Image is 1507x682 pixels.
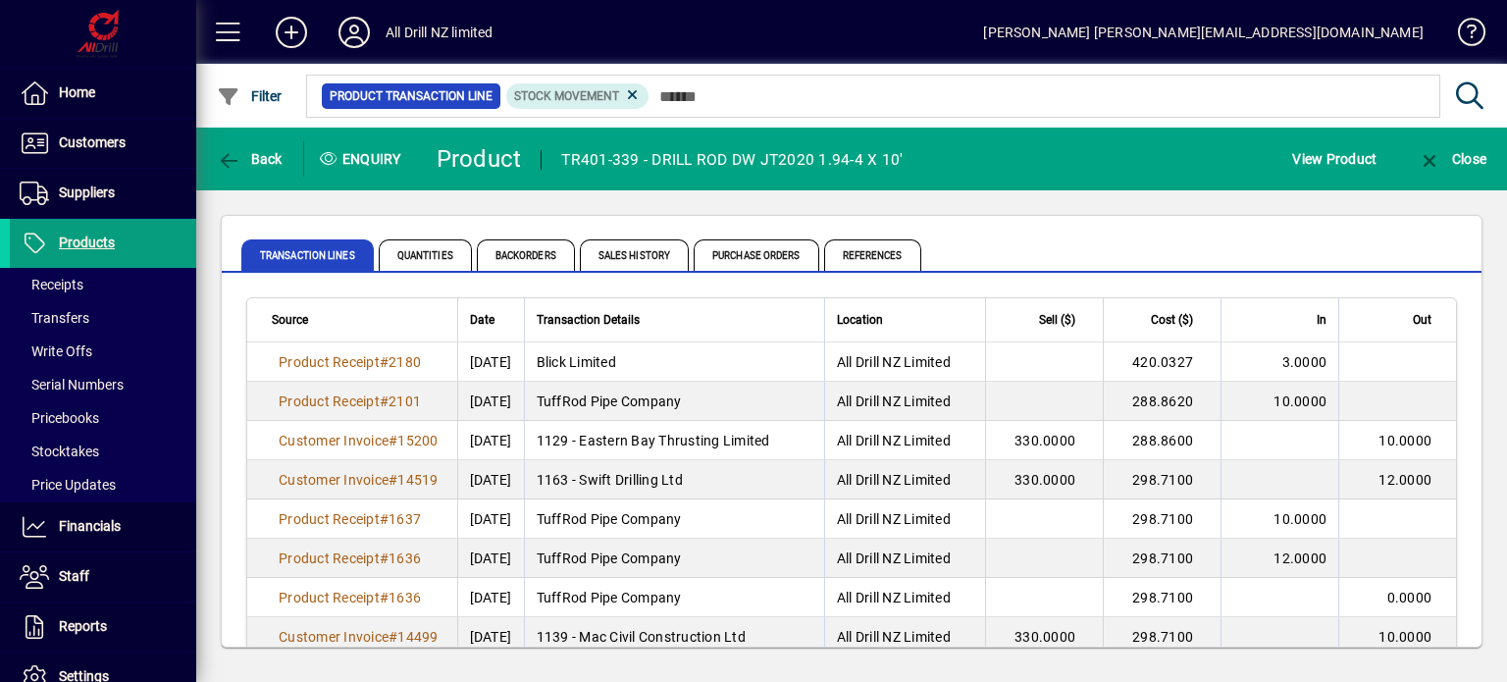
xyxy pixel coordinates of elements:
td: [DATE] [457,539,524,578]
span: 12.0000 [1378,472,1431,488]
span: 10.0000 [1273,393,1326,409]
span: Transfers [20,310,89,326]
span: Receipts [20,277,83,292]
span: Location [837,309,883,331]
a: Staff [10,552,196,602]
span: # [389,629,397,645]
button: Close [1413,141,1491,177]
span: All Drill NZ Limited [837,511,951,527]
span: Financials [59,518,121,534]
div: All Drill NZ limited [386,17,494,48]
span: All Drill NZ Limited [837,590,951,605]
td: 298.7100 [1103,460,1221,499]
a: Customer Invoice#14499 [272,626,445,648]
span: 1636 [389,551,421,566]
span: View Product [1292,143,1377,175]
span: All Drill NZ Limited [837,472,951,488]
span: # [380,354,389,370]
span: 10.0000 [1378,629,1431,645]
div: Enquiry [304,143,422,175]
td: TuffRod Pipe Company [524,499,824,539]
span: Cost ($) [1151,309,1193,331]
a: Product Receipt#2180 [272,351,428,373]
span: Quantities [379,239,472,271]
a: Financials [10,502,196,551]
span: 3.0000 [1282,354,1327,370]
a: Serial Numbers [10,368,196,401]
td: TuffRod Pipe Company [524,578,824,617]
span: 15200 [397,433,438,448]
span: 2101 [389,393,421,409]
span: Date [470,309,494,331]
a: Home [10,69,196,118]
span: Sell ($) [1039,309,1075,331]
td: [DATE] [457,499,524,539]
td: [DATE] [457,342,524,382]
span: Staff [59,568,89,584]
span: # [380,511,389,527]
span: # [389,433,397,448]
a: Suppliers [10,169,196,218]
span: 2180 [389,354,421,370]
button: Add [260,15,323,50]
a: Transfers [10,301,196,335]
td: 1163 - Swift Drilling Ltd [524,460,824,499]
span: Stock movement [514,89,619,103]
div: Location [837,309,973,331]
td: TuffRod Pipe Company [524,539,824,578]
span: Product Transaction Line [330,86,493,106]
span: # [389,472,397,488]
app-page-header-button: Back [196,141,304,177]
mat-chip: Product Transaction Type: Stock movement [506,83,650,109]
td: [DATE] [457,382,524,421]
span: Backorders [477,239,575,271]
button: Back [212,141,287,177]
span: Stocktakes [20,444,99,459]
td: [DATE] [457,421,524,460]
span: 1637 [389,511,421,527]
div: Cost ($) [1116,309,1211,331]
a: Product Receipt#2101 [272,391,428,412]
span: Sales History [580,239,689,271]
span: 12.0000 [1273,551,1326,566]
a: Product Receipt#1637 [272,508,428,530]
span: Product Receipt [279,393,380,409]
button: View Product [1287,141,1381,177]
td: [DATE] [457,578,524,617]
td: 330.0000 [985,460,1103,499]
div: Sell ($) [998,309,1093,331]
td: 1129 - Eastern Bay Thrusting Limited [524,421,824,460]
span: Serial Numbers [20,377,124,393]
span: Product Receipt [279,590,380,605]
span: All Drill NZ Limited [837,433,951,448]
td: 298.7100 [1103,539,1221,578]
span: # [380,551,389,566]
span: 10.0000 [1273,511,1326,527]
span: Customer Invoice [279,472,389,488]
td: 288.8620 [1103,382,1221,421]
span: Home [59,84,95,100]
span: Out [1413,309,1431,331]
span: Product Receipt [279,354,380,370]
a: Product Receipt#1636 [272,587,428,608]
a: Price Updates [10,468,196,501]
a: Customer Invoice#14519 [272,469,445,491]
div: Source [272,309,445,331]
a: Write Offs [10,335,196,368]
a: Customers [10,119,196,168]
td: 288.8600 [1103,421,1221,460]
span: Product Receipt [279,551,380,566]
button: Filter [212,79,287,114]
span: Customer Invoice [279,629,389,645]
td: [DATE] [457,460,524,499]
a: Product Receipt#1636 [272,548,428,569]
span: Close [1418,151,1486,167]
span: Back [217,151,283,167]
a: Stocktakes [10,435,196,468]
div: [PERSON_NAME] [PERSON_NAME][EMAIL_ADDRESS][DOMAIN_NAME] [983,17,1424,48]
a: Pricebooks [10,401,196,435]
td: 298.7100 [1103,578,1221,617]
td: 1139 - Mac Civil Construction Ltd [524,617,824,656]
span: Pricebooks [20,410,99,426]
td: TuffRod Pipe Company [524,382,824,421]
